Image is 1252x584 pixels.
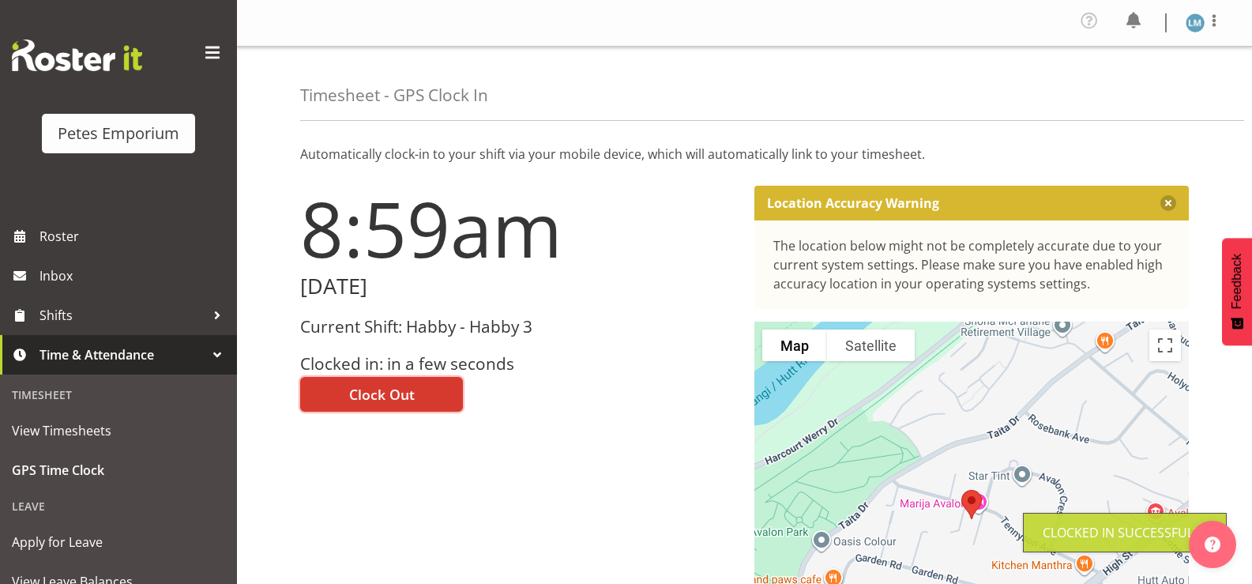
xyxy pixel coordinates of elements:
[762,330,827,361] button: Show street map
[4,522,233,562] a: Apply for Leave
[12,40,142,71] img: Rosterit website logo
[39,224,229,248] span: Roster
[827,330,915,361] button: Show satellite imagery
[4,450,233,490] a: GPS Time Clock
[300,145,1189,164] p: Automatically clock-in to your shift via your mobile device, which will automatically link to you...
[39,303,205,327] span: Shifts
[773,236,1171,293] div: The location below might not be completely accurate due to your current system settings. Please m...
[767,195,939,211] p: Location Accuracy Warning
[1205,537,1220,552] img: help-xxl-2.png
[12,458,225,482] span: GPS Time Clock
[12,419,225,443] span: View Timesheets
[4,490,233,522] div: Leave
[1149,330,1181,361] button: Toggle fullscreen view
[39,264,229,288] span: Inbox
[300,86,488,104] h4: Timesheet - GPS Clock In
[1043,523,1207,542] div: Clocked in Successfully
[4,411,233,450] a: View Timesheets
[12,530,225,554] span: Apply for Leave
[300,186,735,271] h1: 8:59am
[4,379,233,411] div: Timesheet
[300,274,735,299] h2: [DATE]
[1186,13,1205,32] img: lianne-morete5410.jpg
[300,377,463,412] button: Clock Out
[349,384,415,405] span: Clock Out
[58,122,179,145] div: Petes Emporium
[1230,254,1244,309] span: Feedback
[39,343,205,367] span: Time & Attendance
[1160,195,1176,211] button: Close message
[300,318,735,336] h3: Current Shift: Habby - Habby 3
[300,355,735,373] h3: Clocked in: in a few seconds
[1222,238,1252,345] button: Feedback - Show survey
